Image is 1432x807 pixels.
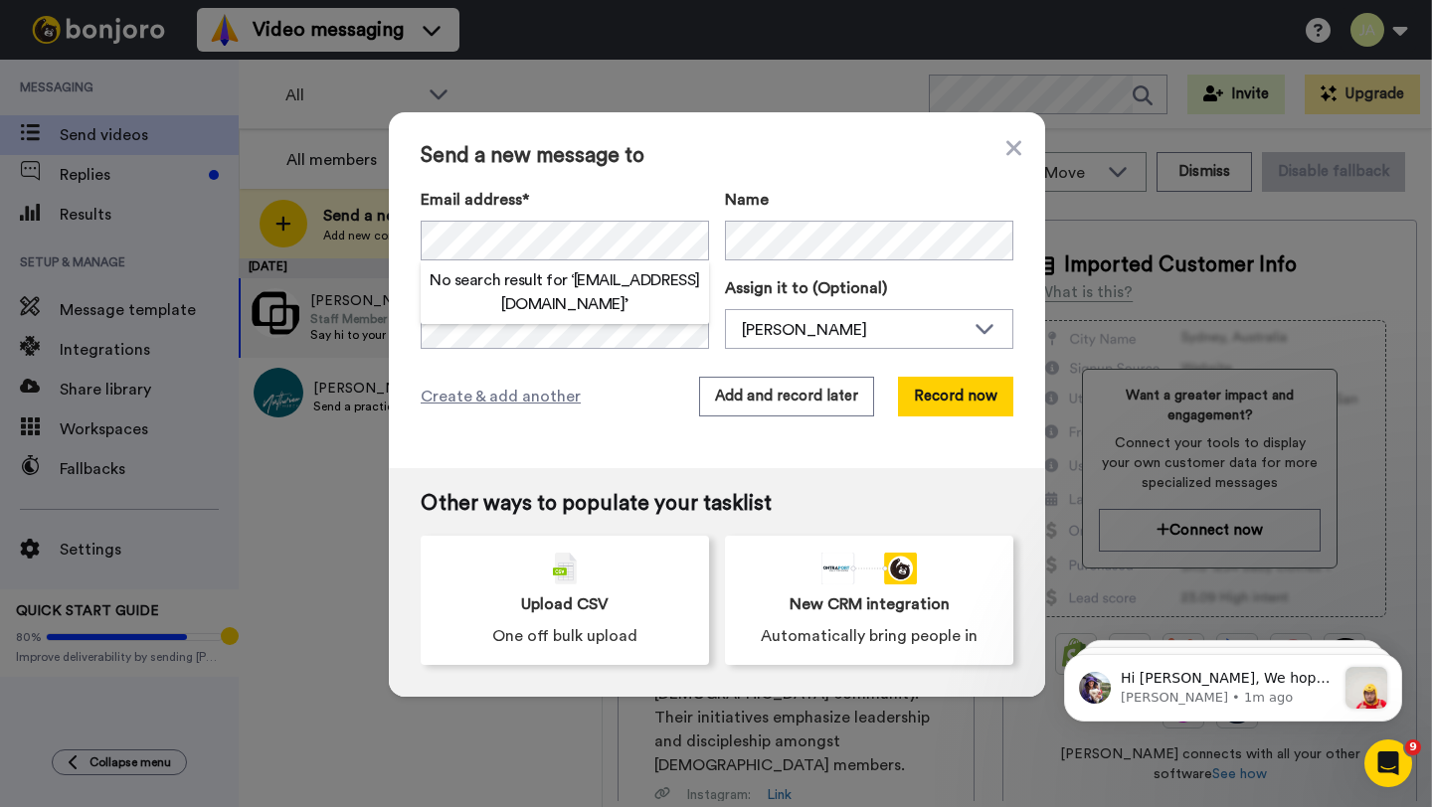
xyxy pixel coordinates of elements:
[1034,614,1432,753] iframe: Intercom notifications message
[421,385,581,408] span: Create & add another
[699,377,874,416] button: Add and record later
[790,592,950,616] span: New CRM integration
[421,268,709,316] h2: No search result for ‘ [EMAIL_ADDRESS][DOMAIN_NAME] ’
[521,592,609,616] span: Upload CSV
[761,624,978,648] span: Automatically bring people in
[898,377,1013,416] button: Record now
[725,276,1013,300] label: Assign it to (Optional)
[742,318,965,342] div: [PERSON_NAME]
[553,553,577,584] img: csv-grey.png
[725,188,769,212] span: Name
[87,75,301,92] p: Message from Amy, sent 1m ago
[87,56,301,407] span: Hi [PERSON_NAME], We hope you and your customers have been having a great time with [PERSON_NAME]...
[421,492,1013,516] span: Other ways to populate your tasklist
[492,624,637,648] span: One off bulk upload
[821,553,917,584] div: animation
[421,144,1013,168] span: Send a new message to
[421,188,709,212] label: Email address*
[1405,739,1421,755] span: 9
[1364,739,1412,787] iframe: Intercom live chat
